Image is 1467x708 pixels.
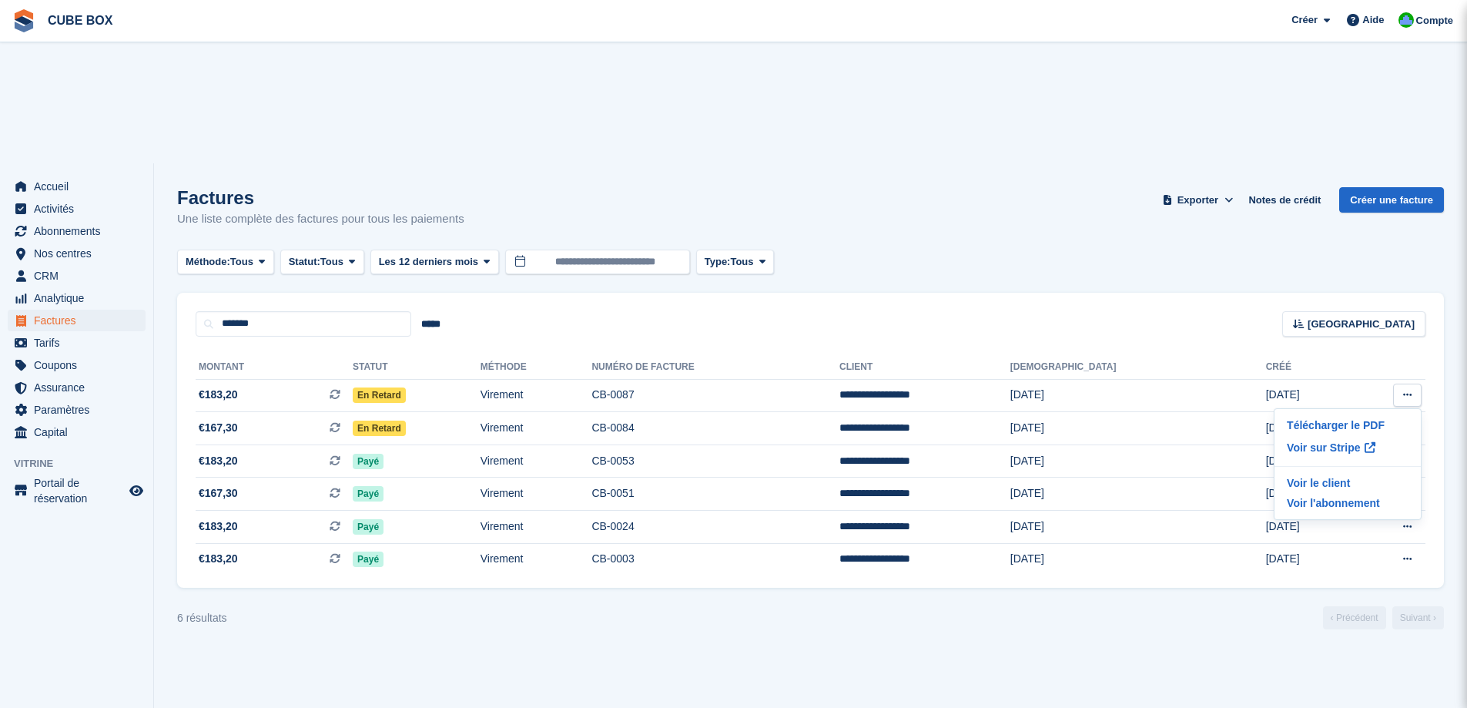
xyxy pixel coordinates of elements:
[8,475,146,506] a: menu
[591,478,839,511] td: CB-0051
[481,445,592,478] td: Virement
[1266,355,1348,380] th: Créé
[1416,13,1453,29] span: Compte
[379,254,478,270] span: Les 12 derniers mois
[34,399,126,421] span: Paramètres
[481,379,592,412] td: Virement
[591,543,839,575] td: CB-0003
[34,332,126,354] span: Tarifs
[34,176,126,197] span: Accueil
[1266,511,1348,544] td: [DATE]
[8,421,146,443] a: menu
[481,355,592,380] th: Méthode
[34,287,126,309] span: Analytique
[127,482,146,500] a: Boutique d'aperçu
[199,485,238,502] span: €167,30
[591,412,839,445] td: CB-0084
[8,332,146,354] a: menu
[177,610,227,626] div: 6 résultats
[1339,187,1444,213] a: Créer une facture
[353,421,406,436] span: En retard
[591,511,839,544] td: CB-0024
[34,377,126,398] span: Assurance
[34,354,126,376] span: Coupons
[353,486,383,502] span: Payé
[8,287,146,309] a: menu
[1266,445,1348,478] td: [DATE]
[1281,473,1415,493] a: Voir le client
[481,478,592,511] td: Virement
[34,310,126,331] span: Factures
[12,9,35,32] img: stora-icon-8386f47178a22dfd0bd8f6a31ec36ba5ce8667c1dd55bd0f319d3a0aa187defe.svg
[8,220,146,242] a: menu
[591,379,839,412] td: CB-0087
[839,355,1010,380] th: Client
[353,519,383,535] span: Payé
[1242,187,1327,213] a: Notes de crédit
[1281,415,1415,435] a: Télécharger le PDF
[42,8,119,33] a: CUBE BOX
[1281,493,1415,513] p: Voir l'abonnement
[481,412,592,445] td: Virement
[199,453,238,469] span: €183,20
[34,475,126,506] span: Portail de réservation
[481,511,592,544] td: Virement
[199,420,238,436] span: €167,30
[199,518,238,535] span: €183,20
[353,552,383,567] span: Payé
[177,250,274,275] button: Méthode: Tous
[1266,478,1348,511] td: [DATE]
[1362,12,1384,28] span: Aide
[8,377,146,398] a: menu
[196,355,353,380] th: Montant
[230,254,253,270] span: Tous
[280,250,364,275] button: Statut: Tous
[1398,12,1414,28] img: Cube Box
[353,355,481,380] th: Statut
[199,551,238,567] span: €183,20
[1010,412,1266,445] td: [DATE]
[591,355,839,380] th: Numéro de facture
[320,254,343,270] span: Tous
[1010,478,1266,511] td: [DATE]
[1392,606,1444,629] a: Suivant
[177,210,464,228] p: Une liste complète des factures pour tous les paiements
[1323,606,1386,629] a: Précédent
[1281,435,1415,460] a: Voir sur Stripe
[1010,355,1266,380] th: [DEMOGRAPHIC_DATA]
[8,265,146,287] a: menu
[8,310,146,331] a: menu
[730,254,753,270] span: Tous
[696,250,775,275] button: Type: Tous
[353,454,383,469] span: Payé
[353,388,406,403] span: En retard
[34,198,126,220] span: Activités
[1266,379,1348,412] td: [DATE]
[1266,543,1348,575] td: [DATE]
[8,198,146,220] a: menu
[177,187,464,208] h1: Factures
[1320,606,1447,629] nav: Page
[34,243,126,264] span: Nos centres
[705,254,731,270] span: Type:
[34,265,126,287] span: CRM
[34,421,126,443] span: Capital
[186,254,230,270] span: Méthode:
[289,254,320,270] span: Statut:
[1010,543,1266,575] td: [DATE]
[14,456,153,471] span: Vitrine
[199,387,238,403] span: €183,20
[8,243,146,264] a: menu
[1266,412,1348,445] td: [DATE]
[34,220,126,242] span: Abonnements
[370,250,499,275] button: Les 12 derniers mois
[1177,193,1218,208] span: Exporter
[1291,12,1318,28] span: Créer
[481,543,592,575] td: Virement
[1308,317,1415,332] span: [GEOGRAPHIC_DATA]
[1159,187,1236,213] button: Exporter
[8,399,146,421] a: menu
